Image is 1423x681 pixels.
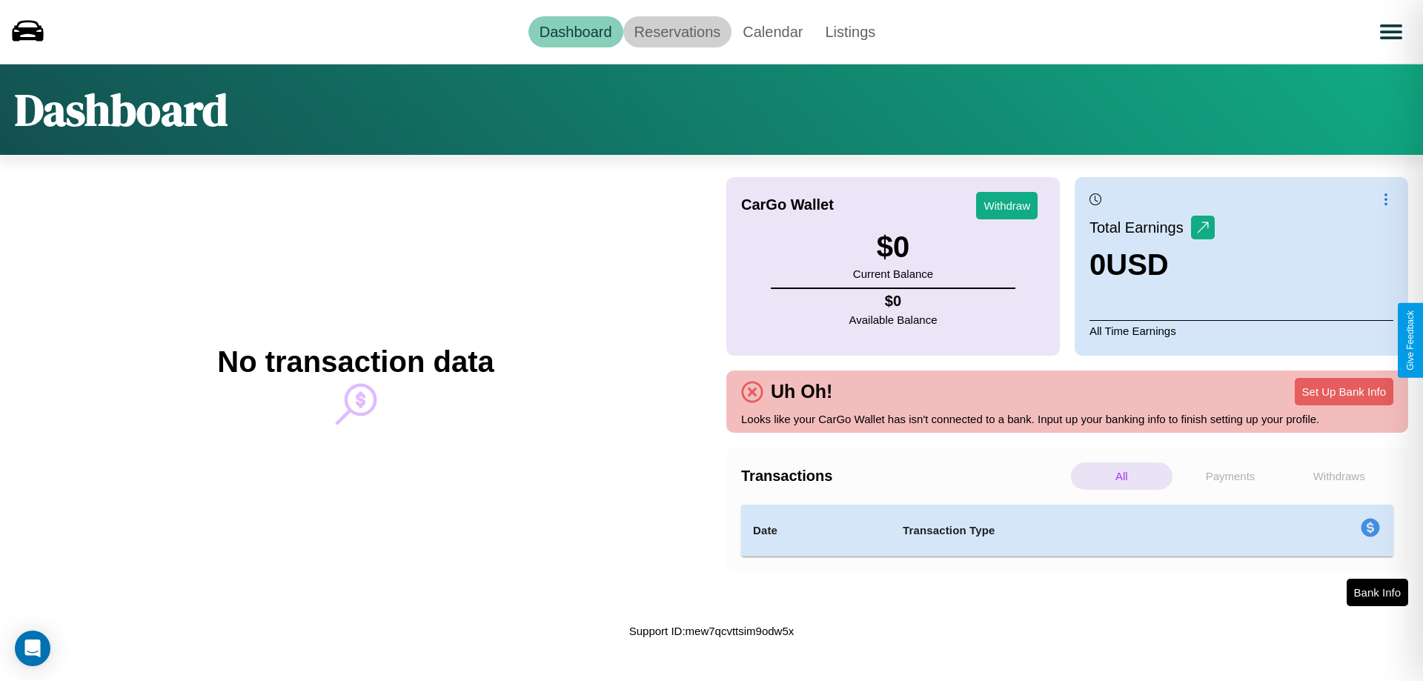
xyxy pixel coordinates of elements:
h2: No transaction data [217,345,494,379]
a: Calendar [732,16,814,47]
button: Withdraw [976,192,1038,219]
p: All Time Earnings [1089,320,1393,341]
a: Dashboard [528,16,623,47]
h4: Transactions [741,468,1067,485]
h3: 0 USD [1089,248,1215,282]
p: Support ID: mew7qcvttsim9odw5x [629,621,795,641]
h4: $ 0 [849,293,938,310]
button: Open menu [1370,11,1412,53]
p: All [1071,462,1172,490]
a: Listings [814,16,886,47]
p: Available Balance [849,310,938,330]
div: Give Feedback [1405,310,1416,371]
h4: CarGo Wallet [741,196,834,213]
button: Bank Info [1347,579,1408,606]
p: Payments [1180,462,1281,490]
h4: Date [753,522,879,539]
h1: Dashboard [15,79,228,140]
p: Looks like your CarGo Wallet has isn't connected to a bank. Input up your banking info to finish ... [741,409,1393,429]
p: Withdraws [1288,462,1390,490]
div: Open Intercom Messenger [15,631,50,666]
p: Total Earnings [1089,214,1191,241]
h4: Uh Oh! [763,381,840,402]
button: Set Up Bank Info [1295,378,1393,405]
a: Reservations [623,16,732,47]
p: Current Balance [853,264,933,284]
h3: $ 0 [853,230,933,264]
table: simple table [741,505,1393,557]
h4: Transaction Type [903,522,1239,539]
